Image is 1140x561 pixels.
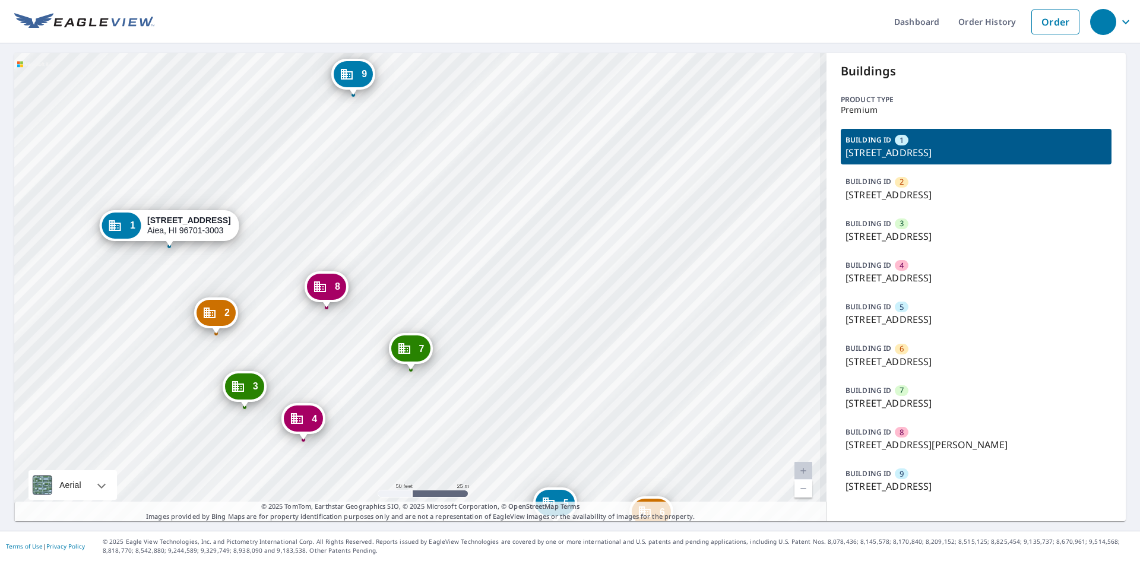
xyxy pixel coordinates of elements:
a: Terms [560,502,580,511]
p: Product type [841,94,1111,105]
div: Dropped pin, building 5, Commercial property, 99-194 Inea Pl Aiea, HI 96701 [533,487,577,524]
p: Buildings [841,62,1111,80]
p: [STREET_ADDRESS] [845,312,1107,327]
p: [STREET_ADDRESS] [845,271,1107,285]
p: BUILDING ID [845,427,891,437]
p: BUILDING ID [845,218,891,229]
span: 6 [900,343,904,354]
a: Privacy Policy [46,542,85,550]
span: 8 [335,282,340,291]
p: | [6,543,85,550]
a: Current Level 19, Zoom Out [794,480,812,497]
span: © 2025 TomTom, Earthstar Geographics SIO, © 2025 Microsoft Corporation, © [261,502,580,512]
div: Dropped pin, building 6, Commercial property, 99-145 Inea Pl Aiea, HI 96701 [629,496,673,533]
div: Dropped pin, building 9, Commercial property, 99-965 Aiea Heights Dr Aiea, HI 96701 [331,59,375,96]
p: BUILDING ID [845,302,891,312]
span: 7 [419,344,425,353]
strong: [STREET_ADDRESS] [147,215,231,225]
span: 2 [224,308,230,317]
span: 2 [900,176,904,188]
div: Dropped pin, building 7, Commercial property, 99-120 Inea Pl Aiea, HI 96701 [389,333,433,370]
span: 1 [130,221,135,230]
p: BUILDING ID [845,135,891,145]
div: Dropped pin, building 2, Commercial property, 99-935 Aiea Heights Dr Aiea, HI 96701 [194,297,238,334]
p: BUILDING ID [845,468,891,478]
p: [STREET_ADDRESS] [845,229,1107,243]
p: © 2025 Eagle View Technologies, Inc. and Pictometry International Corp. All Rights Reserved. Repo... [103,537,1134,555]
p: [STREET_ADDRESS][PERSON_NAME] [845,438,1107,452]
span: 8 [900,427,904,438]
p: BUILDING ID [845,385,891,395]
span: 7 [900,385,904,396]
div: Dropped pin, building 3, Commercial property, 99-935 Aiea Heights Dr Aiea, HI 96701 [223,371,267,408]
span: 4 [312,414,317,423]
div: Dropped pin, building 8, Commercial property, 99-969 Aiea Heights Dr Aiea, HI 96701 [305,271,349,308]
div: Dropped pin, building 4, Commercial property, 99-120 Inea Pl Aiea, HI 96701 [281,403,325,440]
span: 5 [563,499,569,508]
img: EV Logo [14,13,154,31]
a: Current Level 19, Zoom In Disabled [794,462,812,480]
p: BUILDING ID [845,176,891,186]
p: Images provided by Bing Maps are for property identification purposes only and are not a represen... [14,502,826,521]
p: [STREET_ADDRESS] [845,396,1107,410]
a: OpenStreetMap [508,502,558,511]
p: Premium [841,105,1111,115]
span: 3 [900,218,904,229]
span: 1 [900,135,904,146]
div: Aerial [56,470,85,500]
a: Terms of Use [6,542,43,550]
p: [STREET_ADDRESS] [845,354,1107,369]
div: Dropped pin, building 1, Commercial property, 99-937a Aiea Heights Dr Aiea, HI 96701-3003 [100,210,239,247]
p: BUILDING ID [845,260,891,270]
div: Aiea, HI 96701-3003 [147,215,231,236]
div: Aerial [28,470,117,500]
p: [STREET_ADDRESS] [845,145,1107,160]
a: Order [1031,9,1079,34]
span: 4 [900,260,904,271]
span: 9 [900,468,904,480]
p: [STREET_ADDRESS] [845,188,1107,202]
span: 5 [900,302,904,313]
span: 3 [253,382,258,391]
span: 9 [362,69,367,78]
p: [STREET_ADDRESS] [845,479,1107,493]
p: BUILDING ID [845,343,891,353]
